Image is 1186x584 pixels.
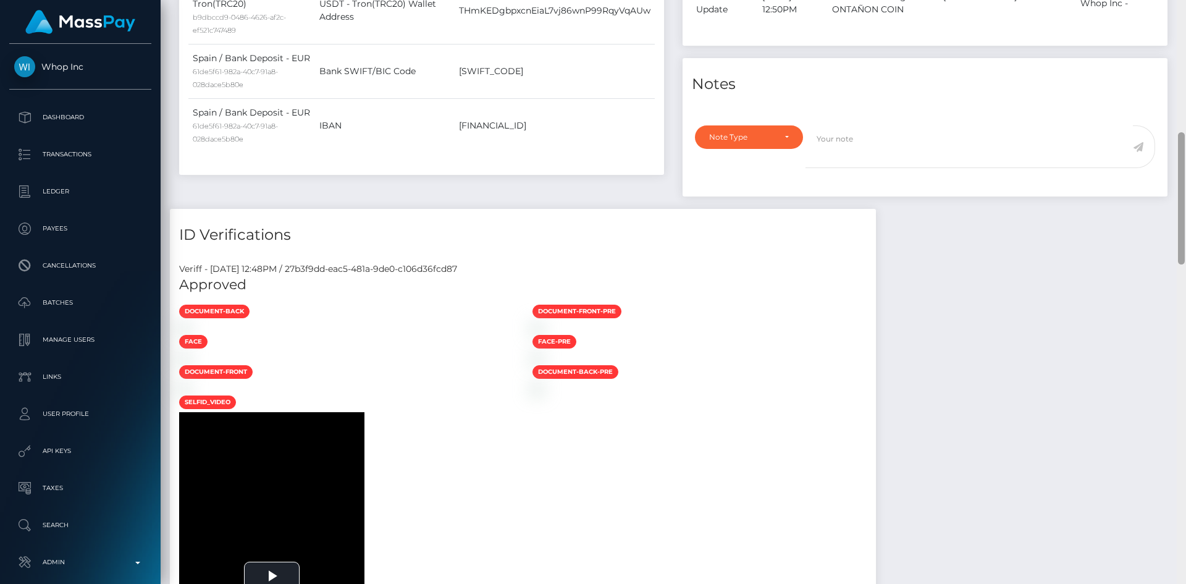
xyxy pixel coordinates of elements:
h4: ID Verifications [179,224,867,246]
img: 9ade6987-8892-404b-9596-d71a7f18290b [179,323,189,333]
a: User Profile [9,399,151,430]
span: document-back-pre [532,365,618,379]
p: Dashboard [14,108,146,127]
a: Batches [9,287,151,318]
p: Links [14,368,146,386]
a: API Keys [9,436,151,467]
p: User Profile [14,405,146,423]
p: Batches [14,294,146,312]
div: Veriff - [DATE] 12:48PM / 27b3f9dd-eac5-481a-9de0-c106d36fcd87 [170,263,876,276]
a: Payees [9,213,151,244]
span: Whop Inc [9,61,151,72]
img: 6070cc64-a792-4df0-9fd9-51b5fa8337b7 [179,353,189,363]
a: Cancellations [9,250,151,281]
a: Admin [9,547,151,578]
a: Dashboard [9,102,151,133]
h4: Notes [692,74,1158,95]
p: Transactions [14,145,146,164]
p: Search [14,516,146,535]
small: 61de5f61-982a-40c7-91a8-028dace5b80e [193,67,278,89]
p: Manage Users [14,331,146,349]
p: Taxes [14,479,146,497]
td: Bank SWIFT/BIC Code [315,44,455,99]
a: Transactions [9,139,151,170]
span: document-back [179,305,250,318]
a: Taxes [9,473,151,504]
button: Note Type [695,125,803,149]
span: selfid_video [179,396,236,409]
small: b9dbccd9-0486-4626-af2c-ef521c747489 [193,13,286,35]
a: Manage Users [9,324,151,355]
h5: Approved [179,276,867,295]
span: document-front-pre [532,305,621,318]
span: document-front [179,365,253,379]
img: Whop Inc [14,56,35,77]
img: MassPay Logo [25,10,135,34]
a: Search [9,510,151,541]
td: IBAN [315,99,455,153]
img: f6f4a90e-7346-41f1-88d4-5ea895d5bd19 [532,323,542,333]
p: Ledger [14,182,146,201]
p: API Keys [14,442,146,460]
p: Admin [14,553,146,572]
a: Ledger [9,176,151,207]
small: 61de5f61-982a-40c7-91a8-028dace5b80e [193,122,278,143]
td: Spain / Bank Deposit - EUR [188,44,315,99]
a: Links [9,362,151,392]
p: Payees [14,219,146,238]
td: [SWIFT_CODE] [455,44,655,99]
span: face-pre [532,335,576,349]
img: ac486c12-d3b1-4ada-818d-d7b5f8534ca9 [532,384,542,394]
span: face [179,335,208,349]
td: [FINANCIAL_ID] [455,99,655,153]
img: 1255b94e-3fce-4d6c-954e-4846c206c772 [179,384,189,394]
img: 8dafd5f1-9af7-4a35-9cd7-2591fd91fe31 [532,353,542,363]
td: Spain / Bank Deposit - EUR [188,99,315,153]
div: Note Type [709,132,775,142]
p: Cancellations [14,256,146,275]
